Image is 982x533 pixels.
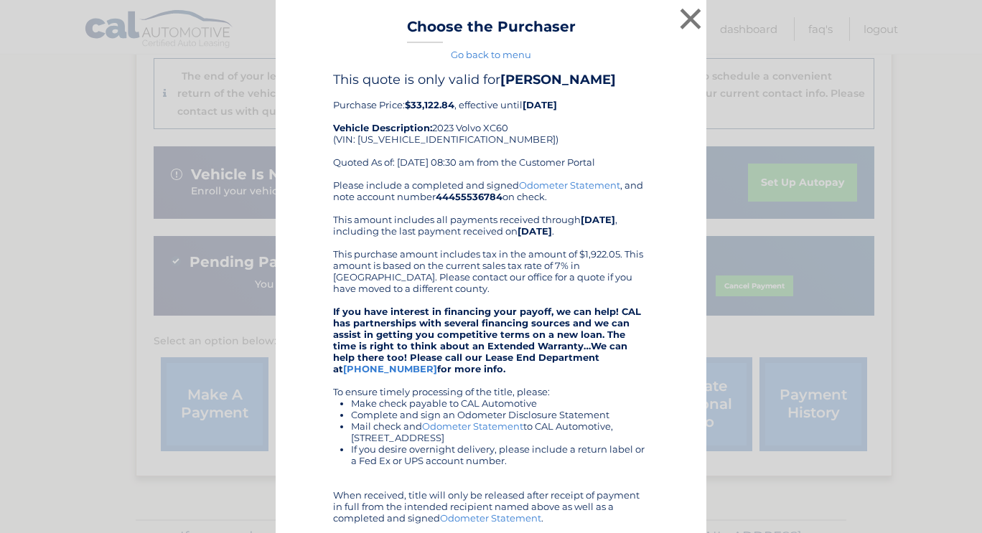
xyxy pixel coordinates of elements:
[351,409,649,420] li: Complete and sign an Odometer Disclosure Statement
[451,49,531,60] a: Go back to menu
[440,512,541,524] a: Odometer Statement
[523,99,557,110] b: [DATE]
[436,191,502,202] b: 44455536784
[333,306,641,374] strong: If you have interest in financing your payoff, we can help! CAL has partnerships with several fin...
[500,72,616,88] b: [PERSON_NAME]
[581,214,615,225] b: [DATE]
[351,397,649,409] li: Make check payable to CAL Automotive
[519,179,620,191] a: Odometer Statement
[351,420,649,443] li: Mail check and to CAL Automotive, [STREET_ADDRESS]
[407,18,576,43] h3: Choose the Purchaser
[676,4,705,33] button: ×
[333,72,649,88] h4: This quote is only valid for
[422,420,523,432] a: Odometer Statement
[333,72,649,179] div: Purchase Price: , effective until 2023 Volvo XC60 (VIN: [US_VEHICLE_IDENTIFICATION_NUMBER]) Quote...
[351,443,649,466] li: If you desire overnight delivery, please include a return label or a Fed Ex or UPS account number.
[333,122,432,133] strong: Vehicle Description:
[343,363,437,374] a: [PHONE_NUMBER]
[518,225,552,237] b: [DATE]
[405,99,454,110] b: $33,122.84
